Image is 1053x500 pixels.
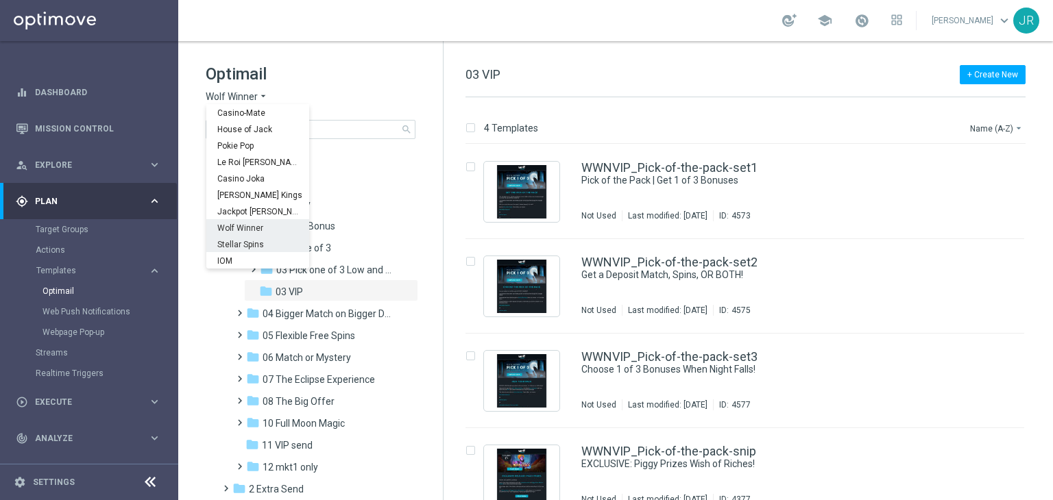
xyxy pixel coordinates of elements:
[452,334,1050,428] div: Press SPACE to select this row.
[713,210,751,221] div: ID:
[258,90,269,103] i: arrow_drop_down
[622,399,713,410] div: Last modified: [DATE]
[276,286,303,298] span: 03 VIP
[36,266,134,275] span: Templates
[262,439,313,451] span: 11 VIP send
[148,195,161,208] i: keyboard_arrow_right
[960,65,1026,84] button: + Create New
[581,268,935,282] a: Get a Deposit Match, Spins, OR BOTH!
[401,124,412,135] span: search
[232,482,246,495] i: folder
[452,145,1050,239] div: Press SPACE to select this row.
[148,158,161,171] i: keyboard_arrow_right
[43,322,177,342] div: Webpage Pop-up
[35,110,161,147] a: Mission Control
[1013,123,1024,134] i: arrow_drop_down
[969,120,1026,136] button: Name (A-Z)arrow_drop_down
[36,260,177,342] div: Templates
[731,210,751,221] div: 4573
[43,306,143,317] a: Web Push Notifications
[43,301,177,322] div: Web Push Notifications
[15,433,162,444] button: track_changes Analyze keyboard_arrow_right
[36,347,143,358] a: Streams
[15,123,162,134] div: Mission Control
[249,483,304,495] span: 2 Extra Send
[259,284,273,298] i: folder
[997,13,1012,28] span: keyboard_arrow_down
[581,458,935,471] a: EXCLUSIVE: Piggy Prizes Wish of Riches!
[263,373,375,386] span: 07 The Eclipse Experience
[581,351,758,363] a: WWNVIP_Pick-of-the-pack-set3
[15,196,162,207] button: gps_fixed Plan keyboard_arrow_right
[484,122,538,134] p: 4 Templates
[260,262,274,276] i: folder
[713,305,751,316] div: ID:
[16,432,28,445] i: track_changes
[16,195,28,208] i: gps_fixed
[15,397,162,408] button: play_circle_outline Execute keyboard_arrow_right
[263,417,345,429] span: 10 Full Moon Magic
[43,281,177,301] div: Optimail
[43,286,143,297] a: Optimail
[16,74,161,110] div: Dashboard
[148,395,161,408] i: keyboard_arrow_right
[36,265,162,276] button: Templates keyboard_arrow_right
[16,159,148,171] div: Explore
[731,399,751,410] div: 4577
[246,416,260,429] i: folder
[15,87,162,98] button: equalizer Dashboard
[36,363,177,384] div: Realtime Triggers
[487,260,556,313] img: 4575.jpeg
[465,67,500,82] span: 03 VIP
[36,245,143,255] a: Actions
[36,342,177,363] div: Streams
[16,396,148,408] div: Execute
[36,219,177,240] div: Target Groups
[206,90,269,103] button: Wolf Winner arrow_drop_down
[16,432,148,445] div: Analyze
[263,308,392,320] span: 04 Bigger Match on Bigger Deposits
[245,438,259,451] i: folder
[36,224,143,235] a: Target Groups
[246,460,260,473] i: folder
[581,445,756,458] a: WWNVIP_Pick-of-the-pack-snip
[36,368,143,379] a: Realtime Triggers
[817,13,832,28] span: school
[581,256,758,268] a: WWNVIP_Pick-of-the-pack-set2
[581,305,616,316] div: Not Used
[16,110,161,147] div: Mission Control
[35,161,148,169] span: Explore
[148,432,161,445] i: keyboard_arrow_right
[581,458,967,471] div: EXCLUSIVE: Piggy Prizes Wish of Riches!
[206,63,415,85] h1: Optimail
[206,120,415,139] input: Search Template
[581,268,967,282] div: Get a Deposit Match, Spins, OR BOTH!
[246,372,260,386] i: folder
[35,74,161,110] a: Dashboard
[452,239,1050,334] div: Press SPACE to select this row.
[930,10,1013,31] a: [PERSON_NAME]keyboard_arrow_down
[246,350,260,364] i: folder
[581,363,935,376] a: Choose 1 of 3 Bonuses When Night Falls!
[33,478,75,486] a: Settings
[487,165,556,218] img: 4573.jpeg
[622,210,713,221] div: Last modified: [DATE]
[581,363,967,376] div: Choose 1 of 3 Bonuses When Night Falls!
[16,195,148,208] div: Plan
[731,305,751,316] div: 4575
[35,197,148,205] span: Plan
[246,328,260,342] i: folder
[16,86,28,99] i: equalizer
[16,396,28,408] i: play_circle_outline
[43,327,143,338] a: Webpage Pop-up
[713,399,751,410] div: ID:
[35,398,148,406] span: Execute
[206,90,258,103] span: Wolf Winner
[622,305,713,316] div: Last modified: [DATE]
[16,159,28,171] i: person_search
